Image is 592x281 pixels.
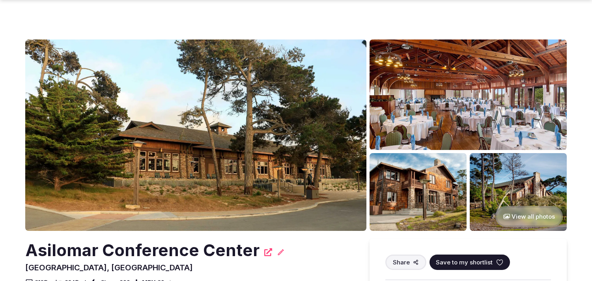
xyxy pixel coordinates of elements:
span: Save to my shortlist [436,258,493,266]
span: [GEOGRAPHIC_DATA], [GEOGRAPHIC_DATA] [25,263,193,272]
img: Venue gallery photo [370,39,567,150]
span: Share [393,258,410,266]
button: Share [385,255,426,270]
button: View all photos [495,206,563,227]
img: Venue cover photo [25,39,366,231]
img: Venue gallery photo [370,153,467,231]
img: Venue gallery photo [470,153,567,231]
button: Save to my shortlist [430,255,510,270]
h2: Asilomar Conference Center [25,239,260,262]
